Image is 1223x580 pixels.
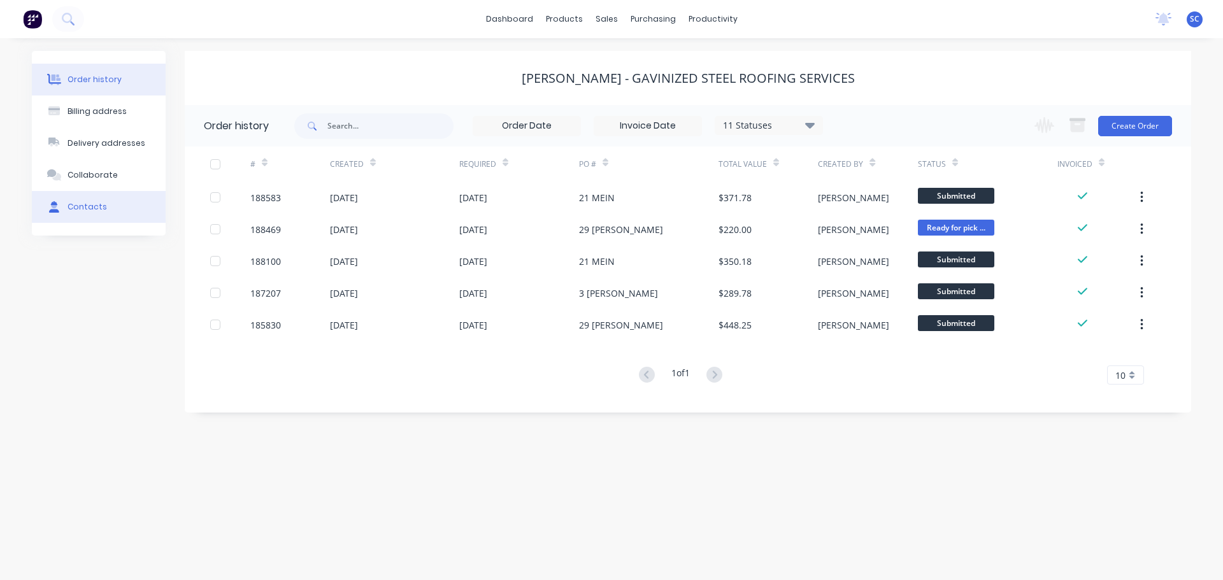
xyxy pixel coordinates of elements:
button: Create Order [1098,116,1172,136]
div: Invoiced [1057,159,1092,170]
div: [DATE] [459,286,487,300]
div: 29 [PERSON_NAME] [579,223,663,236]
div: # [250,146,330,181]
div: Total Value [719,146,818,181]
div: purchasing [624,10,682,29]
div: Order history [68,74,122,85]
button: Contacts [32,191,166,223]
div: 188469 [250,223,281,236]
div: Contacts [68,201,107,213]
div: 188100 [250,255,281,268]
div: PO # [579,146,719,181]
div: $289.78 [719,286,752,300]
div: Status [918,146,1057,181]
div: $448.25 [719,318,752,332]
div: [DATE] [459,223,487,236]
div: [DATE] [459,191,487,204]
span: 10 [1115,369,1126,382]
div: 185830 [250,318,281,332]
input: Invoice Date [594,117,701,136]
span: Submitted [918,315,994,331]
span: Submitted [918,188,994,204]
span: Submitted [918,283,994,299]
div: $350.18 [719,255,752,268]
div: [PERSON_NAME] [818,318,889,332]
div: [DATE] [330,286,358,300]
input: Search... [327,113,454,139]
button: Delivery addresses [32,127,166,159]
span: SC [1190,13,1199,25]
div: PO # [579,159,596,170]
div: Created By [818,146,917,181]
div: sales [589,10,624,29]
div: Billing address [68,106,127,117]
div: Created [330,146,459,181]
button: Billing address [32,95,166,127]
a: dashboard [480,10,540,29]
div: 3 [PERSON_NAME] [579,286,658,300]
div: Status [918,159,946,170]
span: Ready for pick ... [918,220,994,236]
div: 21 MEIN [579,191,615,204]
div: 188583 [250,191,281,204]
div: [PERSON_NAME] - Gavinized Steel Roofing Services [522,71,855,86]
div: Required [459,146,579,181]
div: 29 [PERSON_NAME] [579,318,663,332]
div: $220.00 [719,223,752,236]
div: Created [330,159,364,170]
div: [DATE] [330,191,358,204]
div: # [250,159,255,170]
div: Total Value [719,159,767,170]
div: [DATE] [459,318,487,332]
input: Order Date [473,117,580,136]
div: Delivery addresses [68,138,145,149]
div: productivity [682,10,744,29]
button: Collaborate [32,159,166,191]
div: 1 of 1 [671,366,690,385]
div: [DATE] [330,255,358,268]
div: [DATE] [330,318,358,332]
div: [DATE] [459,255,487,268]
div: products [540,10,589,29]
div: [PERSON_NAME] [818,255,889,268]
div: Invoiced [1057,146,1137,181]
span: Submitted [918,251,994,267]
img: Factory [23,10,42,29]
div: [PERSON_NAME] [818,286,889,300]
div: 11 Statuses [715,118,822,132]
div: [DATE] [330,223,358,236]
div: Created By [818,159,863,170]
div: 187207 [250,286,281,300]
div: 21 MEIN [579,255,615,268]
div: Collaborate [68,169,118,181]
div: Order history [204,118,269,134]
div: [PERSON_NAME] [818,223,889,236]
div: Required [459,159,496,170]
div: [PERSON_NAME] [818,191,889,204]
div: $371.78 [719,191,752,204]
button: Order history [32,64,166,95]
